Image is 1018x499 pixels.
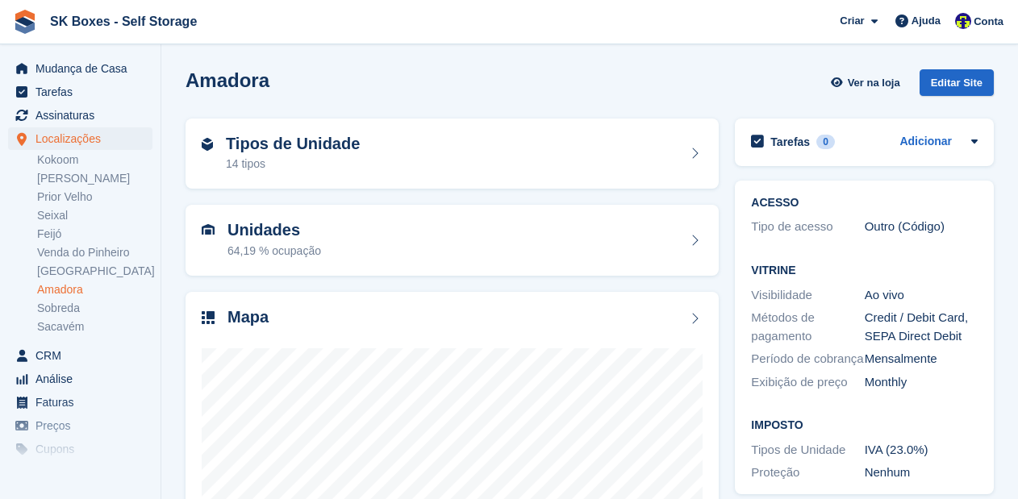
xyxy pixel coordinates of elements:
[186,119,719,189] a: Tipos de Unidade 14 tipos
[8,438,152,460] a: menu
[865,464,978,482] div: Nenhum
[8,57,152,80] a: menu
[751,464,864,482] div: Proteção
[751,286,864,305] div: Visibilidade
[37,152,152,168] a: Kokoom
[226,156,360,173] div: 14 tipos
[865,373,978,392] div: Monthly
[202,138,213,151] img: unit-type-icn-2b2737a686de81e16bb02015468b77c625bbabd49415b5ef34ead5e3b44a266d.svg
[8,368,152,390] a: menu
[186,69,269,91] h2: Amadora
[751,264,978,277] h2: Vitrine
[35,127,132,150] span: Localizações
[35,438,132,460] span: Cupons
[37,189,152,205] a: Prior Velho
[37,264,152,279] a: [GEOGRAPHIC_DATA]
[974,14,1003,30] span: Conta
[8,127,152,150] a: menu
[227,243,321,260] div: 64,19 % ocupação
[37,208,152,223] a: Seixal
[828,69,906,96] a: Ver na loja
[751,218,864,236] div: Tipo de acesso
[226,135,360,153] h2: Tipos de Unidade
[751,373,864,392] div: Exibição de preço
[37,301,152,316] a: Sobreda
[751,309,864,345] div: Métodos de pagamento
[8,104,152,127] a: menu
[751,350,864,368] div: Período de cobrança
[848,75,900,91] span: Ver na loja
[865,286,978,305] div: Ao vivo
[35,368,132,390] span: Análise
[8,81,152,103] a: menu
[202,311,215,324] img: map-icn-33ee37083ee616e46c38cad1a60f524a97daa1e2b2c8c0bc3eb3415660979fc1.svg
[865,441,978,459] div: IVA (23.0%)
[816,135,835,149] div: 0
[35,104,132,127] span: Assinaturas
[8,344,152,367] a: menu
[751,441,864,459] div: Tipos de Unidade
[35,344,132,367] span: CRM
[35,414,132,437] span: Preços
[840,13,864,29] span: Criar
[899,133,952,152] a: Adicionar
[865,218,978,236] div: Outro (Código)
[920,69,994,102] a: Editar Site
[865,309,978,345] div: Credit / Debit Card, SEPA Direct Debit
[920,69,994,96] div: Editar Site
[37,227,152,242] a: Feijó
[227,221,321,239] h2: Unidades
[751,419,978,432] h2: Imposto
[37,319,152,335] a: Sacavém
[35,81,132,103] span: Tarefas
[13,10,37,34] img: stora-icon-8386f47178a22dfd0bd8f6a31ec36ba5ce8667c1dd55bd0f319d3a0aa187defe.svg
[770,135,810,149] h2: Tarefas
[751,197,978,210] h2: ACESSO
[35,57,132,80] span: Mudança de Casa
[865,350,978,368] div: Mensalmente
[37,171,152,186] a: [PERSON_NAME]
[35,391,132,414] span: Faturas
[227,308,269,326] h2: Mapa
[8,414,152,437] a: menu
[955,13,971,29] img: Rita Ferreira
[35,461,132,484] span: Proteção
[186,205,719,276] a: Unidades 64,19 % ocupação
[37,245,152,260] a: Venda do Pinheiro
[202,224,215,235] img: unit-icn-7be61d7bf1b0ce9d3e12c5938cc71ed9869f7b940bace4675aadf7bd6d80202e.svg
[8,461,152,484] a: menu
[8,391,152,414] a: menu
[37,282,152,297] a: Amadora
[912,13,941,29] span: Ajuda
[44,8,203,35] a: SK Boxes - Self Storage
